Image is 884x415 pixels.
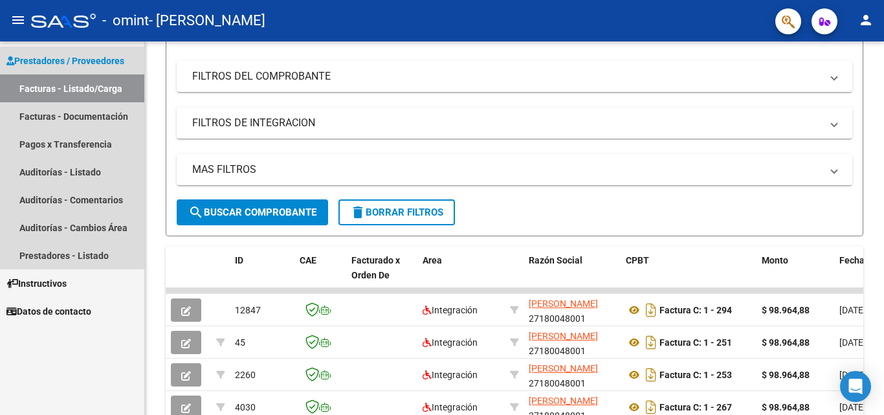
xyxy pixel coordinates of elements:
[235,255,243,265] span: ID
[235,305,261,315] span: 12847
[659,370,732,380] strong: Factura C: 1 - 253
[529,298,598,309] span: [PERSON_NAME]
[235,337,245,348] span: 45
[659,305,732,315] strong: Factura C: 1 - 294
[659,402,732,412] strong: Factura C: 1 - 267
[621,247,757,304] datatable-header-cell: CPBT
[839,370,866,380] span: [DATE]
[192,163,821,177] mat-panel-title: MAS FILTROS
[423,337,478,348] span: Integración
[102,6,149,35] span: - omint
[177,199,328,225] button: Buscar Comprobante
[149,6,265,35] span: - [PERSON_NAME]
[177,107,852,139] mat-expansion-panel-header: FILTROS DE INTEGRACION
[529,255,582,265] span: Razón Social
[423,305,478,315] span: Integración
[192,116,821,130] mat-panel-title: FILTROS DE INTEGRACION
[350,205,366,220] mat-icon: delete
[529,361,615,388] div: 27180048001
[643,300,659,320] i: Descargar documento
[188,207,316,218] span: Buscar Comprobante
[757,247,834,304] datatable-header-cell: Monto
[839,305,866,315] span: [DATE]
[839,337,866,348] span: [DATE]
[529,297,615,324] div: 27180048001
[762,337,810,348] strong: $ 98.964,88
[762,305,810,315] strong: $ 98.964,88
[300,255,316,265] span: CAE
[350,207,443,218] span: Borrar Filtros
[351,255,400,280] span: Facturado x Orden De
[6,54,124,68] span: Prestadores / Proveedores
[529,363,598,374] span: [PERSON_NAME]
[529,331,598,341] span: [PERSON_NAME]
[839,402,866,412] span: [DATE]
[643,365,659,385] i: Descargar documento
[10,12,26,28] mat-icon: menu
[762,255,788,265] span: Monto
[338,199,455,225] button: Borrar Filtros
[524,247,621,304] datatable-header-cell: Razón Social
[423,370,478,380] span: Integración
[643,332,659,353] i: Descargar documento
[6,304,91,319] span: Datos de contacto
[423,402,478,412] span: Integración
[235,370,256,380] span: 2260
[417,247,505,304] datatable-header-cell: Area
[529,329,615,356] div: 27180048001
[230,247,294,304] datatable-header-cell: ID
[6,276,67,291] span: Instructivos
[188,205,204,220] mat-icon: search
[529,396,598,406] span: [PERSON_NAME]
[626,255,649,265] span: CPBT
[177,61,852,92] mat-expansion-panel-header: FILTROS DEL COMPROBANTE
[423,255,442,265] span: Area
[840,371,871,402] div: Open Intercom Messenger
[192,69,821,84] mat-panel-title: FILTROS DEL COMPROBANTE
[294,247,346,304] datatable-header-cell: CAE
[177,154,852,185] mat-expansion-panel-header: MAS FILTROS
[762,402,810,412] strong: $ 98.964,88
[659,337,732,348] strong: Factura C: 1 - 251
[858,12,874,28] mat-icon: person
[235,402,256,412] span: 4030
[762,370,810,380] strong: $ 98.964,88
[346,247,417,304] datatable-header-cell: Facturado x Orden De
